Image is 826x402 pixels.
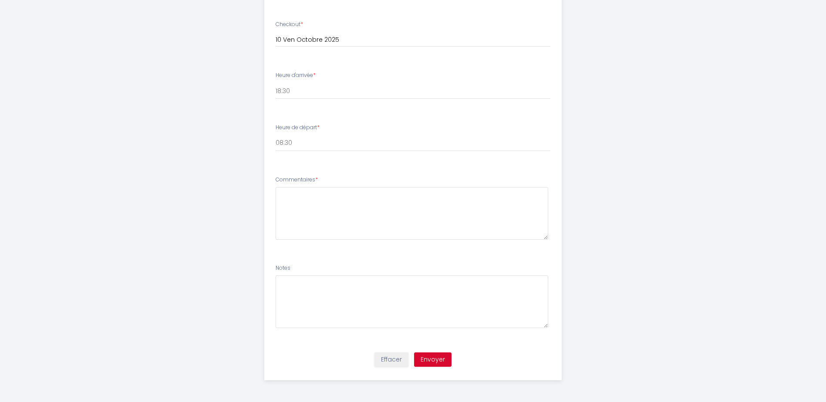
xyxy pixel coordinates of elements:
label: Heure d'arrivée [276,71,316,80]
label: Notes [276,264,290,272]
label: Commentaires [276,176,318,184]
button: Effacer [374,352,408,367]
label: Heure de départ [276,124,320,132]
button: Envoyer [414,352,452,367]
label: Checkout [276,20,303,29]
